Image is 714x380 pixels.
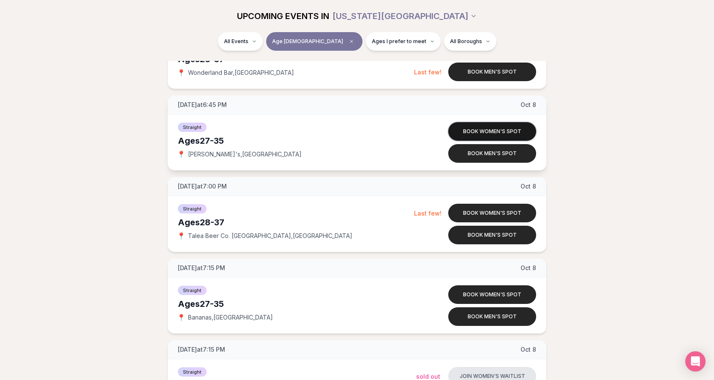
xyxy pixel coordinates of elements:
span: UPCOMING EVENTS IN [237,10,329,22]
button: Book men's spot [448,144,536,163]
button: Book women's spot [448,122,536,141]
span: All Boroughs [450,38,482,45]
button: [US_STATE][GEOGRAPHIC_DATA] [332,7,477,25]
span: Straight [178,123,207,132]
span: Straight [178,367,207,377]
span: Oct 8 [521,264,536,272]
span: Sold Out [416,373,440,380]
div: Ages 27-35 [178,298,416,310]
span: Straight [178,286,207,295]
span: Oct 8 [521,345,536,354]
span: Last few! [414,68,441,76]
span: [PERSON_NAME]'s , [GEOGRAPHIC_DATA] [188,150,302,159]
span: Clear age [346,36,357,46]
span: [DATE] at 7:15 PM [178,345,225,354]
span: Oct 8 [521,182,536,191]
span: Bananas , [GEOGRAPHIC_DATA] [188,313,273,322]
span: 📍 [178,314,185,321]
div: Ages 27-35 [178,135,416,147]
span: Age [DEMOGRAPHIC_DATA] [272,38,343,45]
span: 📍 [178,232,185,239]
button: Ages I prefer to meet [366,32,441,51]
button: Book men's spot [448,63,536,81]
span: Straight [178,204,207,213]
button: All Boroughs [444,32,496,51]
button: All Events [218,32,263,51]
div: Ages 28-37 [178,216,414,228]
span: All Events [224,38,248,45]
span: Last few! [414,210,441,217]
button: Book men's spot [448,307,536,326]
button: Book men's spot [448,226,536,244]
span: Oct 8 [521,101,536,109]
button: Book women's spot [448,204,536,222]
button: Age [DEMOGRAPHIC_DATA]Clear age [266,32,362,51]
div: Open Intercom Messenger [685,351,706,372]
span: 📍 [178,69,185,76]
span: Ages I prefer to meet [372,38,426,45]
span: Wonderland Bar , [GEOGRAPHIC_DATA] [188,68,294,77]
span: [DATE] at 7:15 PM [178,264,225,272]
span: [DATE] at 7:00 PM [178,182,227,191]
button: Book women's spot [448,285,536,304]
span: Talea Beer Co. [GEOGRAPHIC_DATA] , [GEOGRAPHIC_DATA] [188,232,352,240]
span: [DATE] at 6:45 PM [178,101,227,109]
span: 📍 [178,151,185,158]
